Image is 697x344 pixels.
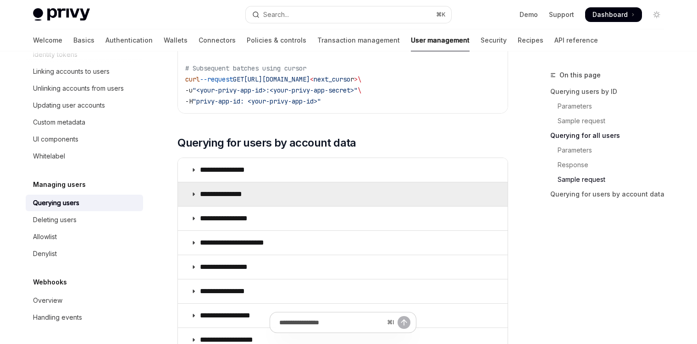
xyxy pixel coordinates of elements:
a: Allowlist [26,229,143,245]
a: Authentication [105,29,153,51]
span: > [354,75,358,83]
a: Custom metadata [26,114,143,131]
a: Linking accounts to users [26,63,143,80]
a: Overview [26,292,143,309]
a: Security [481,29,507,51]
a: Response [550,158,671,172]
a: Querying users [26,195,143,211]
a: Querying users by ID [550,84,671,99]
a: Updating user accounts [26,97,143,114]
span: curl [185,75,200,83]
a: Recipes [518,29,543,51]
a: Transaction management [317,29,400,51]
a: Querying for all users [550,128,671,143]
a: Unlinking accounts from users [26,80,143,97]
span: Querying for users by account data [177,136,356,150]
div: Unlinking accounts from users [33,83,124,94]
a: Wallets [164,29,188,51]
a: Policies & controls [247,29,306,51]
div: Denylist [33,248,57,259]
a: API reference [554,29,598,51]
span: next_curso [314,75,350,83]
button: Open search [246,6,451,23]
span: "privy-app-id: <your-privy-app-id>" [193,97,321,105]
a: Connectors [199,29,236,51]
a: Parameters [550,99,671,114]
span: -H [185,97,193,105]
a: Denylist [26,246,143,262]
a: Welcome [33,29,62,51]
a: User management [411,29,470,51]
span: # Subsequent batches using cursor [185,64,306,72]
div: Handling events [33,312,82,323]
div: Overview [33,295,62,306]
a: Deleting users [26,212,143,228]
button: Send message [398,316,410,329]
a: Sample request [550,172,671,187]
div: Whitelabel [33,151,65,162]
img: light logo [33,8,90,21]
div: Linking accounts to users [33,66,110,77]
div: Allowlist [33,231,57,242]
a: Parameters [550,143,671,158]
a: Whitelabel [26,148,143,164]
a: Basics [73,29,94,51]
div: Search... [263,9,289,20]
span: \ [358,75,361,83]
span: --request [200,75,233,83]
div: Querying users [33,197,79,208]
span: Dashboard [592,10,628,19]
span: < [310,75,314,83]
div: Updating user accounts [33,100,105,111]
span: -u [185,86,193,94]
div: Deleting users [33,214,77,225]
a: Support [549,10,574,19]
a: Sample request [550,114,671,128]
span: On this page [559,70,601,81]
span: [URL][DOMAIN_NAME] [244,75,310,83]
div: UI components [33,134,78,145]
a: Dashboard [585,7,642,22]
h5: Managing users [33,179,86,190]
span: "<your-privy-app-id>:<your-privy-app-secret>" [193,86,358,94]
a: Demo [520,10,538,19]
div: Custom metadata [33,117,85,128]
input: Ask a question... [279,312,383,333]
a: Handling events [26,309,143,326]
button: Toggle dark mode [649,7,664,22]
span: r [350,75,354,83]
h5: Webhooks [33,277,67,288]
span: ⌘ K [436,11,446,18]
span: GET [233,75,244,83]
a: Querying for users by account data [550,187,671,202]
a: UI components [26,131,143,147]
span: \ [358,86,361,94]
